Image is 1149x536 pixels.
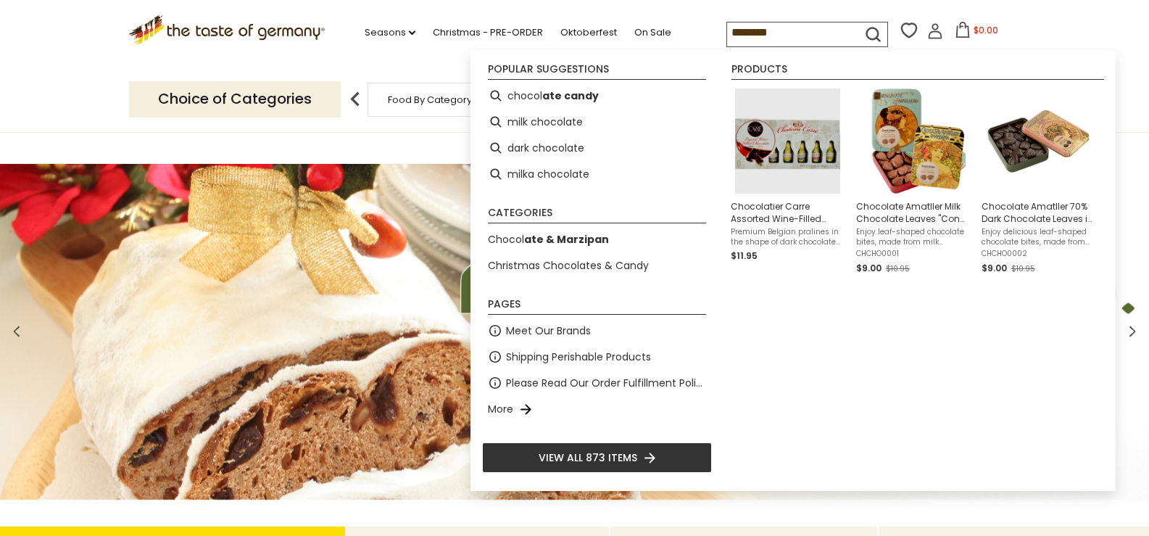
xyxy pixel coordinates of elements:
a: Chocolate & Marzipan [488,231,609,248]
span: Chocolate Amatller 70% Dark Chocolate Leaves in Art Deco Gift Tin, 2.1 oz [982,200,1095,225]
a: Meet Our Brands [506,323,591,339]
span: $9.00 [856,262,882,274]
li: View all 873 items [482,442,712,473]
li: milk chocolate [482,109,712,135]
span: View all 873 items [539,450,637,466]
a: Christmas Chocolates & Candy [488,257,649,274]
a: Chocolate Amatller 70% Dark Chocolate Leaves in Art Deco Gift Tin, 2.1 ozEnjoy delicious leaf-sha... [982,88,1095,276]
li: Please Read Our Order Fulfillment Policies [482,370,712,396]
div: Instant Search Results [470,50,1116,491]
span: CHCHO0001 [856,249,970,259]
button: $0.00 [946,22,1008,44]
a: Please Read Our Order Fulfillment Policies [506,375,706,392]
li: Chocolate Amatller 70% Dark Chocolate Leaves in Art Deco Gift Tin, 2.1 oz [976,83,1101,282]
a: Food By Category [388,94,472,105]
a: Oktoberfest [560,25,617,41]
li: dark chocolate [482,135,712,161]
b: ate candy [542,88,599,104]
a: Seasons [365,25,415,41]
li: Chocolatier Carre Assorted Wine-Filled Chocolates Gift Set, 7 bottles, 3.03 oz [725,83,850,282]
li: Chocolate Amatller Milk Chocolate Leaves "Con Leche" in Art Deco Gift Tin, 2.1 oz [850,83,976,282]
a: On Sale [634,25,671,41]
li: milka chocolate [482,161,712,187]
b: ate & Marzipan [524,232,609,247]
li: Products [731,64,1104,80]
a: Chocolatier Carre Assorted Wine-Filled ChocolatesChocolatier Carre Assorted Wine-Filled Chocolate... [731,88,845,276]
span: Enjoy leaf-shaped chocolate bites, made from milk chocolate with caramel cream (con leche). A del... [856,227,970,247]
li: Meet Our Brands [482,318,712,344]
a: Christmas - PRE-ORDER [433,25,543,41]
span: $11.95 [731,250,758,262]
span: Enjoy delicious leaf-shaped chocolate bites, made from 70% cocoa chocolate. Made using traditiona... [982,227,1095,247]
p: Choice of Categories [129,81,341,117]
li: Popular suggestions [488,64,706,80]
span: $10.95 [1011,263,1035,274]
li: Shipping Perishable Products [482,344,712,370]
li: More [482,396,712,422]
span: $9.00 [982,262,1007,274]
span: $10.95 [886,263,910,274]
a: Chocolate Amatller Milk Chocolate Leaves "Con Leche" in Art Deco Gift Tin, 2.1 ozEnjoy leaf-shape... [856,88,970,276]
img: Chocolatier Carre Assorted Wine-Filled Chocolates [735,88,840,194]
li: Chocolate & Marzipan [482,226,712,252]
span: CHCHO0002 [982,249,1095,259]
span: Chocolate Amatller Milk Chocolate Leaves "Con Leche" in Art Deco Gift Tin, 2.1 oz [856,200,970,225]
span: Premium Belgian pralines in the shape of dark chocolate bottles filled with a variety of wine, li... [731,227,845,247]
li: Categories [488,207,706,223]
img: previous arrow [341,85,370,114]
a: Shipping Perishable Products [506,349,651,366]
span: Chocolatier Carre Assorted Wine-Filled Chocolates Gift Set, 7 bottles, 3.03 oz [731,200,845,225]
li: chocolate candy [482,83,712,109]
li: Pages [488,299,706,315]
li: Christmas Chocolates & Candy [482,252,712,279]
span: $0.00 [974,24,998,36]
